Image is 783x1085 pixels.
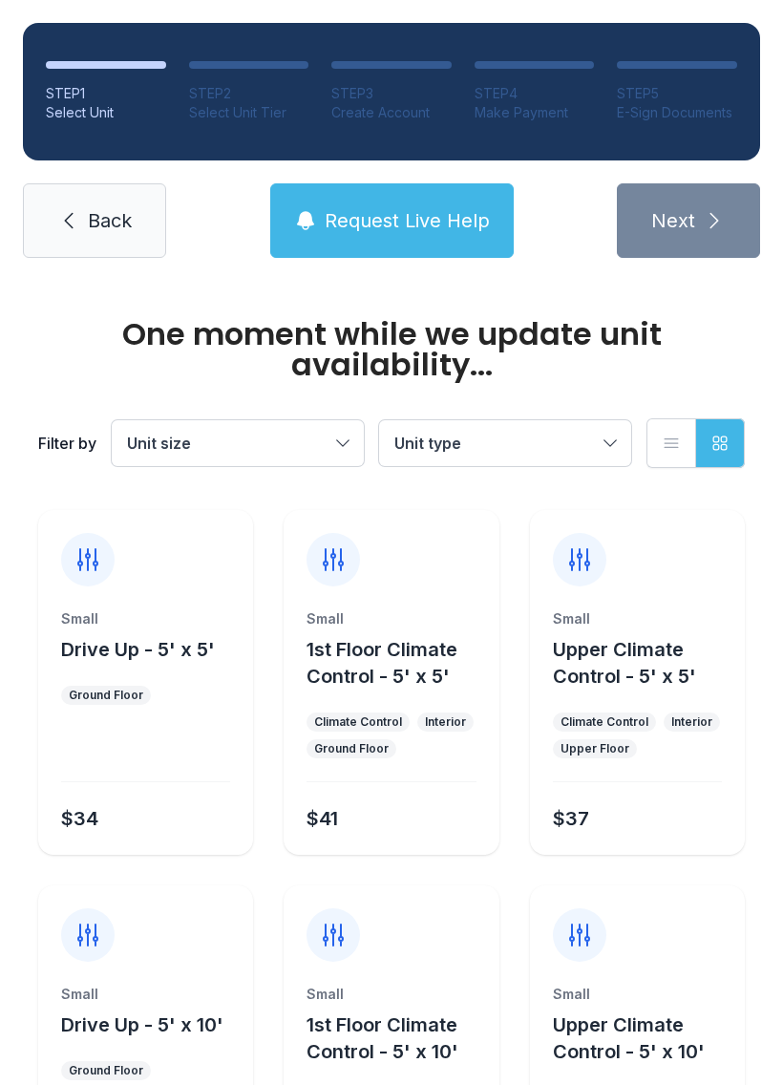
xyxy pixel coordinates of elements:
span: 1st Floor Climate Control - 5' x 10' [307,1013,458,1063]
div: STEP 1 [46,84,166,103]
span: Request Live Help [325,207,490,234]
button: Drive Up - 5' x 10' [61,1011,223,1038]
button: Drive Up - 5' x 5' [61,636,215,663]
div: Ground Floor [314,741,389,756]
div: E-Sign Documents [617,103,737,122]
div: Climate Control [561,714,648,730]
div: Upper Floor [561,741,629,756]
div: STEP 3 [331,84,452,103]
div: $37 [553,805,589,832]
div: Climate Control [314,714,402,730]
div: Interior [425,714,466,730]
div: Filter by [38,432,96,455]
div: Make Payment [475,103,595,122]
button: Unit size [112,420,364,466]
div: Small [61,985,230,1004]
button: Upper Climate Control - 5' x 10' [553,1011,737,1065]
span: Next [651,207,695,234]
button: 1st Floor Climate Control - 5' x 5' [307,636,491,690]
span: Drive Up - 5' x 10' [61,1013,223,1036]
div: Select Unit Tier [189,103,309,122]
span: Upper Climate Control - 5' x 5' [553,638,696,688]
div: Small [553,609,722,628]
div: Small [307,985,476,1004]
div: Ground Floor [69,688,143,703]
div: Small [307,609,476,628]
span: Unit size [127,434,191,453]
div: Create Account [331,103,452,122]
div: Select Unit [46,103,166,122]
button: 1st Floor Climate Control - 5' x 10' [307,1011,491,1065]
div: Ground Floor [69,1063,143,1078]
div: Small [553,985,722,1004]
span: Back [88,207,132,234]
span: 1st Floor Climate Control - 5' x 5' [307,638,457,688]
div: $34 [61,805,98,832]
div: Interior [671,714,712,730]
span: Unit type [394,434,461,453]
div: STEP 2 [189,84,309,103]
div: One moment while we update unit availability... [38,319,745,380]
div: Small [61,609,230,628]
button: Upper Climate Control - 5' x 5' [553,636,737,690]
span: Upper Climate Control - 5' x 10' [553,1013,705,1063]
button: Unit type [379,420,631,466]
div: $41 [307,805,338,832]
div: STEP 4 [475,84,595,103]
div: STEP 5 [617,84,737,103]
span: Drive Up - 5' x 5' [61,638,215,661]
